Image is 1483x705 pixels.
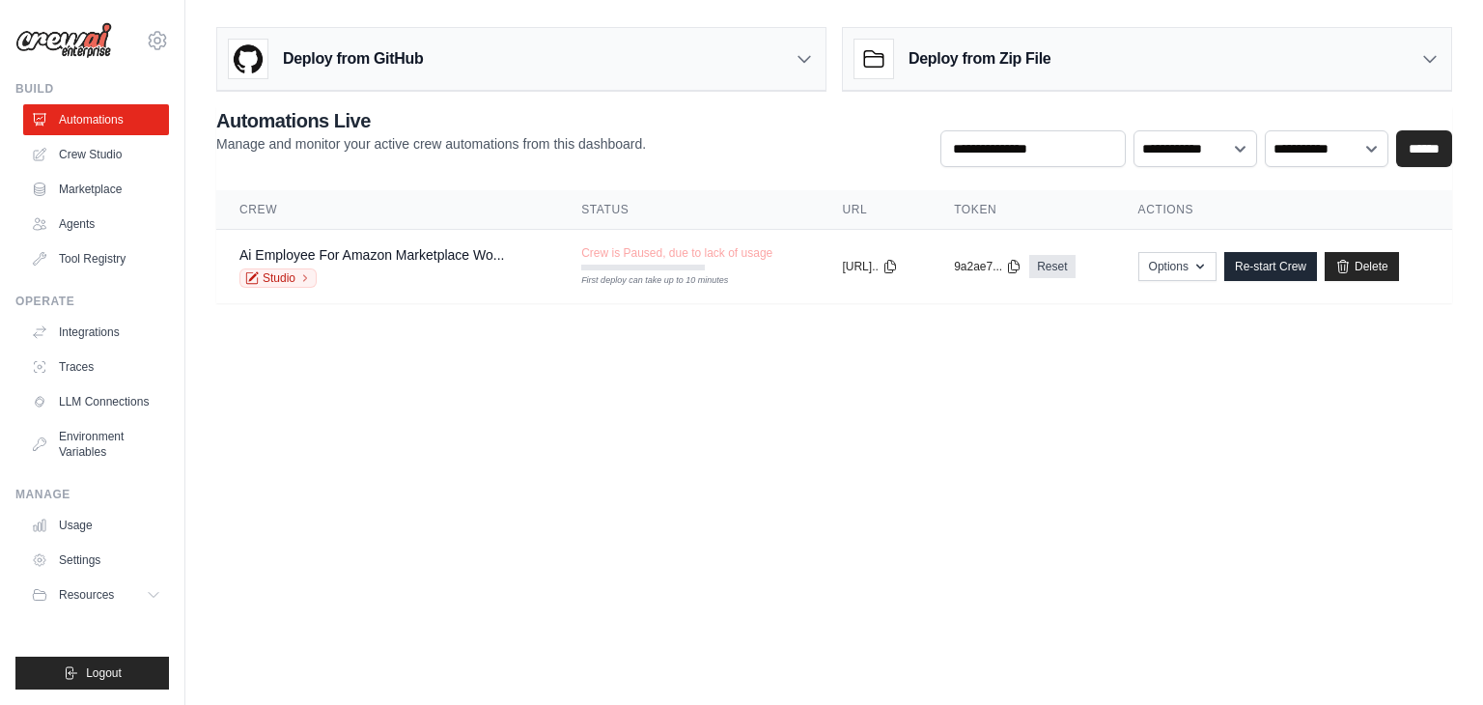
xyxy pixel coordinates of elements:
[23,579,169,610] button: Resources
[23,510,169,541] a: Usage
[23,317,169,348] a: Integrations
[86,665,122,681] span: Logout
[216,134,646,154] p: Manage and monitor your active crew automations from this dashboard.
[581,274,705,288] div: First deploy can take up to 10 minutes
[15,22,112,59] img: Logo
[23,545,169,576] a: Settings
[239,268,317,288] a: Studio
[1138,252,1217,281] button: Options
[23,386,169,417] a: LLM Connections
[15,487,169,502] div: Manage
[229,40,267,78] img: GitHub Logo
[239,247,504,263] a: Ai Employee For Amazon Marketplace Wo...
[819,190,931,230] th: URL
[216,107,646,134] h2: Automations Live
[1386,612,1483,705] iframe: Chat Widget
[558,190,819,230] th: Status
[23,139,169,170] a: Crew Studio
[581,245,772,261] span: Crew is Paused, due to lack of usage
[59,587,114,603] span: Resources
[15,657,169,690] button: Logout
[1115,190,1452,230] th: Actions
[23,243,169,274] a: Tool Registry
[15,294,169,309] div: Operate
[1224,252,1317,281] a: Re-start Crew
[216,190,558,230] th: Crew
[15,81,169,97] div: Build
[909,47,1050,70] h3: Deploy from Zip File
[1325,252,1399,281] a: Delete
[283,47,423,70] h3: Deploy from GitHub
[931,190,1114,230] th: Token
[23,352,169,382] a: Traces
[1029,255,1075,278] a: Reset
[23,174,169,205] a: Marketplace
[23,421,169,467] a: Environment Variables
[954,259,1021,274] button: 9a2ae7...
[23,104,169,135] a: Automations
[23,209,169,240] a: Agents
